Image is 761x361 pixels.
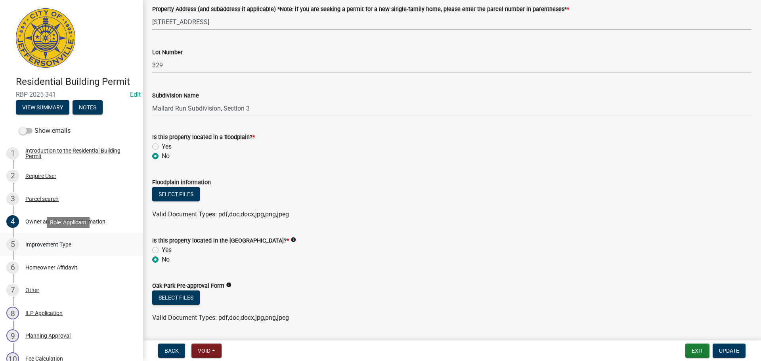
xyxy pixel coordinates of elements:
[719,348,739,354] span: Update
[152,50,183,55] label: Lot Number
[6,307,19,319] div: 8
[6,215,19,228] div: 4
[16,100,69,115] button: View Summary
[685,344,709,358] button: Exit
[226,282,231,288] i: info
[19,126,71,136] label: Show emails
[47,217,90,228] div: Role: Applicant
[25,196,59,202] div: Parcel search
[152,180,211,185] label: Floodplain information
[25,333,71,338] div: Planning Approval
[130,91,141,98] wm-modal-confirm: Edit Application Number
[6,238,19,251] div: 5
[25,265,77,270] div: Homeowner Affidavit
[25,287,39,293] div: Other
[152,238,289,244] label: Is this property located in the [GEOGRAPHIC_DATA]?
[73,105,103,111] wm-modal-confirm: Notes
[25,310,63,316] div: ILP Application
[16,8,75,68] img: City of Jeffersonville, Indiana
[164,348,179,354] span: Back
[16,91,127,98] span: RBP-2025-341
[198,348,210,354] span: Void
[16,105,69,111] wm-modal-confirm: Summary
[25,219,105,224] div: Owner and Property Information
[713,344,746,358] button: Update
[16,76,136,88] h4: Residential Building Permit
[291,237,296,243] i: info
[158,344,185,358] button: Back
[73,100,103,115] button: Notes
[152,290,200,305] button: Select files
[152,187,200,201] button: Select files
[152,7,569,12] label: Property Address (and subaddress if applicable) *Note: if you are seeking a permit for a new sing...
[162,255,170,264] label: No
[162,142,172,151] label: Yes
[191,344,222,358] button: Void
[6,170,19,182] div: 2
[6,284,19,296] div: 7
[6,261,19,274] div: 6
[25,148,130,159] div: Introduction to the Residential Building Permit
[6,193,19,205] div: 3
[130,91,141,98] a: Edit
[152,314,289,321] span: Valid Document Types: pdf,doc,docx,jpg,png,jpeg
[152,135,255,140] label: Is this property located in a floodplain?
[6,147,19,160] div: 1
[162,245,172,255] label: Yes
[152,93,199,99] label: Subdivision Name
[6,329,19,342] div: 9
[152,283,224,289] label: Oak Park Pre-approval Form
[25,242,71,247] div: Improvement Type
[162,151,170,161] label: No
[152,210,289,218] span: Valid Document Types: pdf,doc,docx,jpg,png,jpeg
[25,173,56,179] div: Require User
